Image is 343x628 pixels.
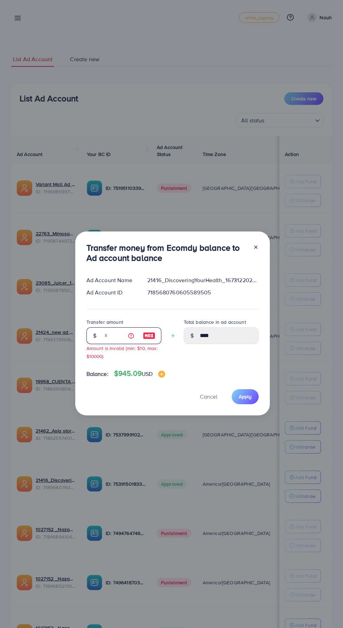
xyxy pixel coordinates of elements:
button: Cancel [191,389,226,404]
div: Ad Account ID [81,288,142,297]
span: Cancel [200,393,217,400]
label: Transfer amount [86,319,123,326]
div: 21416_DiscoveringYourHealth_1673122022707 [142,276,264,284]
button: Apply [232,389,259,404]
label: Total balance in ad account [184,319,246,326]
iframe: Chat [313,597,338,623]
h3: Transfer money from Ecomdy balance to Ad account balance [86,243,247,263]
span: USD [142,370,153,378]
small: Amount is invalid (min: $10, max: $10000) [86,345,158,359]
img: image [143,331,155,340]
span: Apply [239,393,252,400]
span: Balance: [86,370,108,378]
div: 7185680760605589505 [142,288,264,297]
div: Ad Account Name [81,276,142,284]
h4: $945.09 [114,369,166,378]
img: image [158,371,165,378]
